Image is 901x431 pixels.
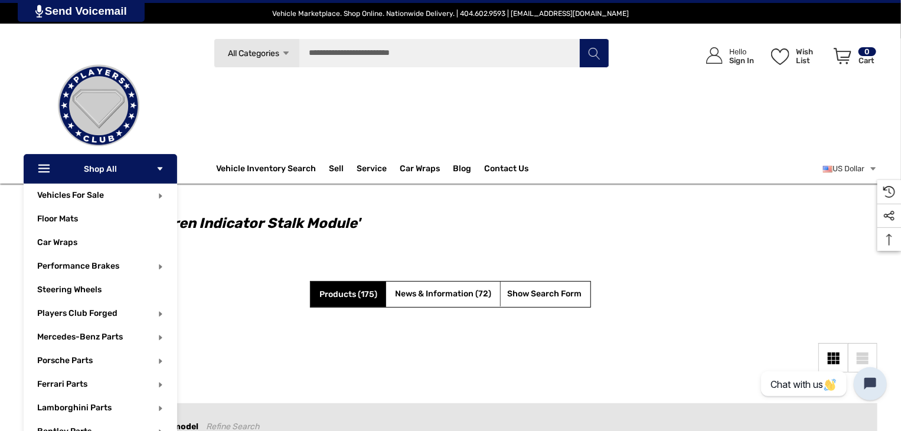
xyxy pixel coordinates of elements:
[37,355,93,368] span: Porsche Parts
[37,379,87,389] a: Ferrari Parts
[484,164,528,177] a: Contact Us
[37,332,123,342] a: Mercedes-Benz Parts
[37,308,117,318] a: Players Club Forged
[37,207,177,231] a: Floor Mats
[37,355,93,365] a: Porsche Parts
[37,214,78,227] span: Floor Mats
[37,403,112,413] a: Lamborghini Parts
[35,5,43,18] img: PjwhLS0gR2VuZXJhdG9yOiBHcmF2aXQuaW8gLS0+PHN2ZyB4bWxucz0iaHR0cDovL3d3dy53My5vcmcvMjAwMC9zdmciIHhtb...
[395,289,491,299] span: News & Information (72)
[228,48,280,58] span: All Categories
[357,164,387,177] a: Service
[37,190,104,203] span: Vehicles For Sale
[37,278,177,302] a: Steering Wheels
[329,157,357,181] a: Sell
[693,35,760,76] a: Sign in
[834,48,851,64] svg: Review Your Cart
[24,154,177,184] p: Shop All
[329,164,344,177] span: Sell
[729,47,754,56] p: Hello
[858,56,876,65] p: Cart
[37,379,87,392] span: Ferrari Parts
[272,9,629,18] span: Vehicle Marketplace. Shop Online. Nationwide Delivery. | 404.602.9593 | [EMAIL_ADDRESS][DOMAIN_NAME]
[37,231,177,254] a: Car Wraps
[37,190,104,200] a: Vehicles For Sale
[883,210,895,222] svg: Social Media
[216,164,316,177] a: Vehicle Inventory Search
[156,165,164,173] svg: Icon Arrow Down
[507,287,582,302] a: Hide Search Form
[214,38,299,68] a: All Categories Icon Arrow Down Icon Arrow Up
[24,213,866,234] h1: 247 results for 'mclaren indicator stalk module'
[37,403,112,416] span: Lamborghini Parts
[883,186,895,198] svg: Recently Viewed
[848,343,877,373] a: List View
[37,261,119,274] span: Performance Brakes
[37,285,102,298] span: Steering Wheels
[729,56,754,65] p: Sign In
[282,49,290,58] svg: Icon Arrow Down
[400,164,440,177] span: Car Wraps
[823,157,877,181] a: USD
[37,162,54,176] svg: Icon Line
[40,47,158,165] img: Players Club | Cars For Sale
[453,164,471,177] a: Blog
[37,308,117,321] span: Players Club Forged
[24,191,877,211] nav: Breadcrumb
[319,289,377,299] span: Products (175)
[766,35,828,76] a: Wish List Wish List
[579,38,609,68] button: Search
[706,47,723,64] svg: Icon User Account
[877,234,901,246] svg: Top
[400,157,453,181] a: Car Wraps
[818,343,848,373] a: Grid View
[858,47,876,56] p: 0
[37,261,119,271] a: Performance Brakes
[37,237,77,250] span: Car Wraps
[796,47,827,65] p: Wish List
[828,35,877,81] a: Cart with 0 items
[37,332,123,345] span: Mercedes-Benz Parts
[507,287,582,302] span: Show Search Form
[771,48,789,65] svg: Wish List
